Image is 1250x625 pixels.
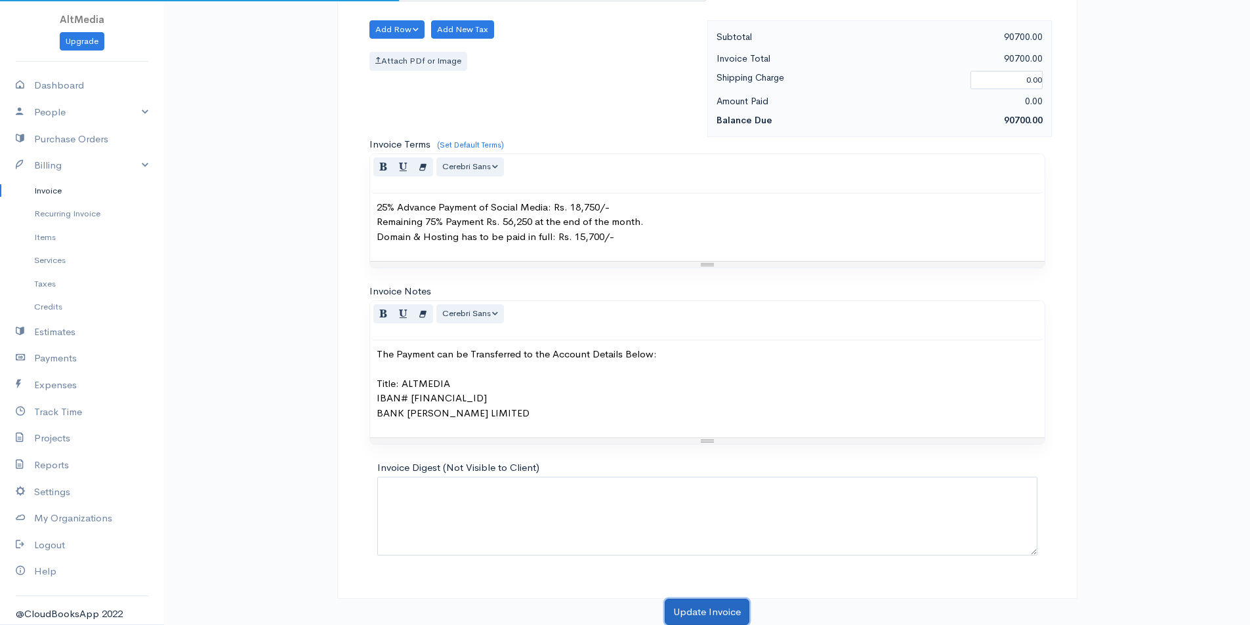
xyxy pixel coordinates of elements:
button: Font Family [436,304,505,323]
button: Remove Font Style (CTRL+\) [413,157,433,176]
button: Remove Font Style (CTRL+\) [413,304,433,323]
div: Amount Paid [710,93,880,110]
div: 90700.00 [879,50,1049,67]
label: Invoice Digest (Not Visible to Client) [377,460,539,475]
button: Add New Tax [431,20,494,39]
strong: Balance Due [717,114,772,126]
span: Cerebri Sans [442,308,491,319]
button: Add Row [369,20,425,39]
button: Underline (CTRL+U) [393,157,413,176]
label: Invoice Notes [369,284,431,299]
button: Underline (CTRL+U) [393,304,413,323]
button: Font Family [436,157,505,176]
div: 0.00 [879,93,1049,110]
button: Bold (CTRL+B) [373,157,394,176]
span: AltMedia [60,13,104,26]
button: Bold (CTRL+B) [373,304,394,323]
div: 90700.00 [879,29,1049,45]
p: The Payment can be Transferred to the Account Details Below: Title: ALTMEDIA IBAN# [FINANCIAL_ID]... [377,347,1038,421]
p: 25% Advance Payment of Social Media: Rs. 18,750/- Remaining 75% Payment Rs. 56,250 at the end of ... [377,200,1038,245]
div: Resize [370,438,1045,444]
div: Subtotal [710,29,880,45]
div: @CloudBooksApp 2022 [16,607,148,622]
span: 90700.00 [1004,114,1043,126]
span: Cerebri Sans [442,161,491,172]
label: Invoice Terms [369,137,430,152]
label: Attach PDf or Image [369,52,467,71]
div: Invoice Total [710,50,880,67]
a: (Set Default Terms) [437,140,504,150]
div: Shipping Charge [710,70,965,91]
a: Upgrade [60,32,104,51]
div: Resize [370,262,1045,268]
